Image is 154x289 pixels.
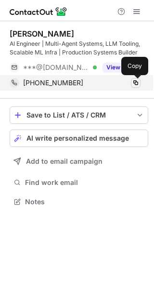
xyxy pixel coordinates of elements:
button: Reveal Button [103,63,141,72]
span: AI write personalized message [26,134,129,142]
span: Add to email campaign [26,158,103,165]
span: ***@[DOMAIN_NAME] [23,63,90,72]
button: Add to email campaign [10,153,148,170]
div: AI Engineer | Multi-Agent Systems, LLM Tooling, Scalable ML Infra | Production Systems Builder [10,39,148,57]
button: Find work email [10,176,148,189]
div: [PERSON_NAME] [10,29,74,39]
img: ContactOut v5.3.10 [10,6,67,17]
span: Find work email [25,178,144,187]
span: Notes [25,197,144,206]
button: Notes [10,195,148,209]
span: [PHONE_NUMBER] [23,79,83,87]
button: AI write personalized message [10,130,148,147]
button: save-profile-one-click [10,106,148,124]
div: Save to List / ATS / CRM [26,111,131,119]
